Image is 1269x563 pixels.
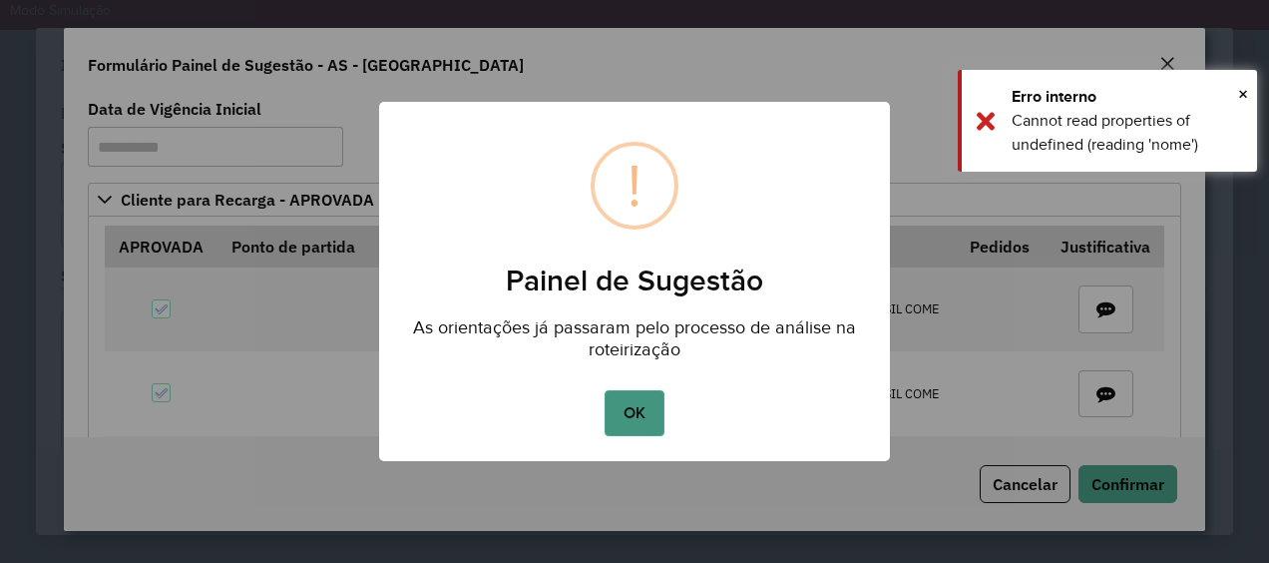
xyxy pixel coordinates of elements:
[379,239,890,298] h2: Painel de Sugestão
[628,146,641,226] div: !
[1238,79,1248,109] button: Close
[605,390,663,436] button: OK
[379,298,890,365] div: As orientações já passaram pelo processo de análise na roteirização
[1012,85,1242,109] div: Erro interno
[1012,109,1242,157] div: Cannot read properties of undefined (reading 'nome')
[1238,83,1248,105] span: ×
